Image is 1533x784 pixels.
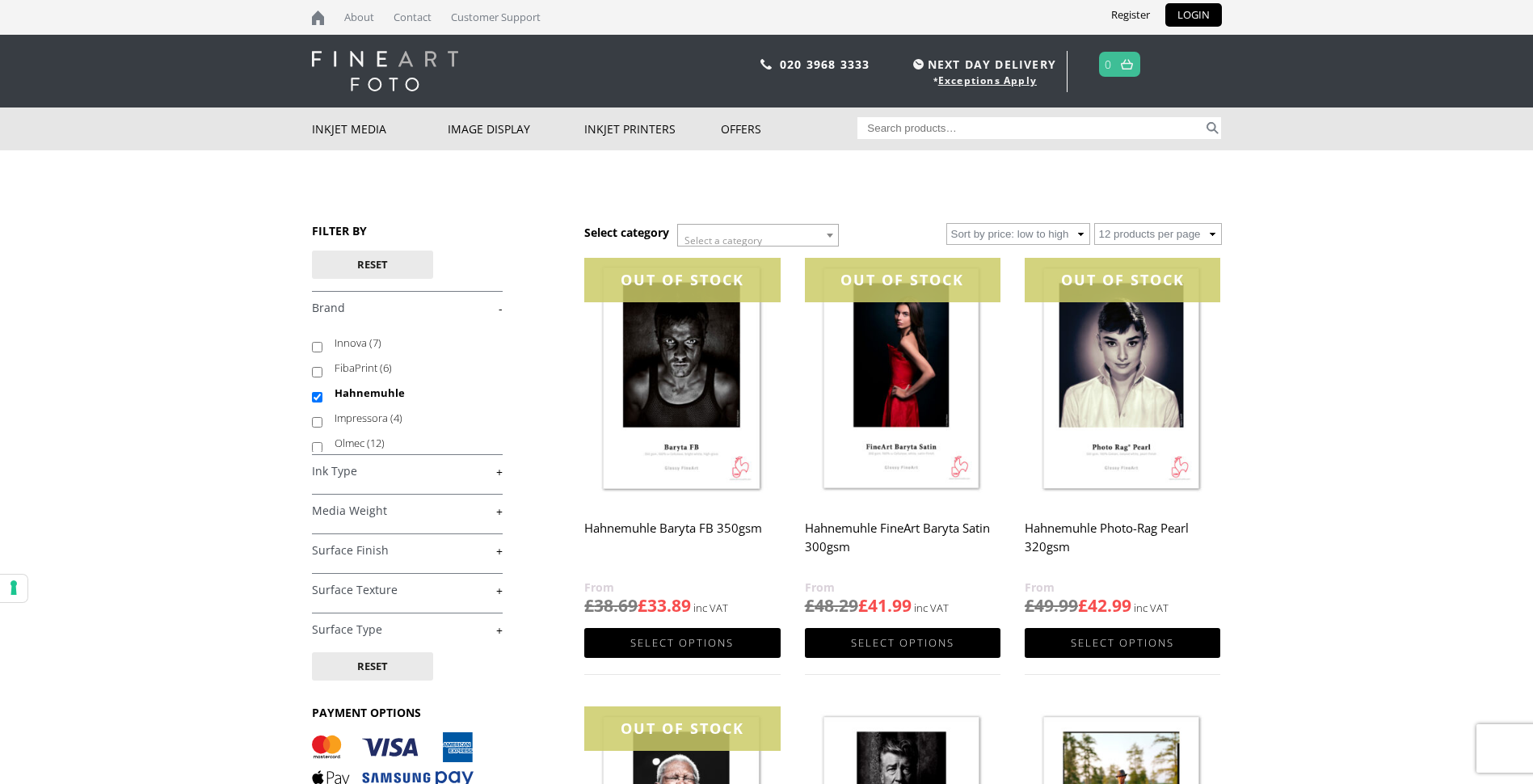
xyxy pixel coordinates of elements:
[909,55,1056,74] span: NEXT DAY DELIVERY
[1025,513,1220,578] h2: Hahnemuhle Photo-Rag Pearl 320gsm
[805,594,815,617] span: £
[380,360,392,375] span: (6)
[1078,594,1131,617] bdi: 42.99
[584,513,780,578] h2: Hahnemuhle Baryta FB 350gsm
[312,705,503,720] h3: PAYMENT OPTIONS
[938,74,1037,87] a: Exceptions Apply
[312,533,503,566] h4: Surface Finish
[1025,258,1220,302] div: OUT OF STOCK
[1121,59,1133,70] img: basket.svg
[638,594,647,617] span: £
[312,107,449,150] a: Inkjet Media
[312,464,503,479] a: +
[584,225,669,240] h3: Select category
[684,234,762,247] span: Select a category
[584,594,638,617] bdi: 38.69
[780,57,870,72] a: 020 3968 3333
[1105,53,1112,76] a: 0
[1099,3,1162,27] a: Register
[312,223,503,238] h3: FILTER BY
[312,573,503,605] h4: Surface Texture
[312,301,503,316] a: -
[638,594,691,617] bdi: 33.89
[1165,3,1222,27] a: LOGIN
[312,251,433,279] button: Reset
[312,291,503,323] h4: Brand
[805,594,858,617] bdi: 48.29
[312,613,503,645] h4: Surface Type
[946,223,1090,245] select: Shop order
[335,331,487,356] label: Innova
[312,454,503,487] h4: Ink Type
[312,543,503,558] a: +
[312,494,503,526] h4: Media Weight
[584,258,780,302] div: OUT OF STOCK
[857,117,1203,139] input: Search products…
[805,258,1000,302] div: OUT OF STOCK
[584,628,780,658] a: Select options for “Hahnemuhle Baryta FB 350gsm”
[1025,258,1220,503] img: Hahnemuhle Photo-Rag Pearl 320gsm
[805,628,1000,658] a: Select options for “Hahnemuhle FineArt Baryta Satin 300gsm”
[312,583,503,598] a: +
[335,406,487,431] label: Impressora
[1025,628,1220,658] a: Select options for “Hahnemuhle Photo-Rag Pearl 320gsm”
[1025,594,1034,617] span: £
[858,594,868,617] span: £
[805,258,1000,618] a: OUT OF STOCK Hahnemuhle FineArt Baryta Satin 300gsm £48.29£41.99
[760,59,772,70] img: phone.svg
[312,622,503,638] a: +
[390,411,402,425] span: (4)
[584,706,780,751] div: OUT OF STOCK
[584,258,780,503] img: Hahnemuhle Baryta FB 350gsm
[721,107,857,150] a: Offers
[335,381,487,406] label: Hahnemuhle
[1025,258,1220,618] a: OUT OF STOCK Hahnemuhle Photo-Rag Pearl 320gsm £49.99£42.99
[584,107,721,150] a: Inkjet Printers
[913,59,924,70] img: time.svg
[858,594,912,617] bdi: 41.99
[584,258,780,618] a: OUT OF STOCK Hahnemuhle Baryta FB 350gsm £38.69£33.89
[1025,594,1078,617] bdi: 49.99
[335,431,487,456] label: Olmec
[367,436,385,450] span: (12)
[805,258,1000,503] img: Hahnemuhle FineArt Baryta Satin 300gsm
[335,356,487,381] label: FibaPrint
[448,107,584,150] a: Image Display
[369,335,381,350] span: (7)
[1078,594,1088,617] span: £
[584,594,594,617] span: £
[1203,117,1222,139] button: Search
[312,504,503,519] a: +
[312,51,458,91] img: logo-white.svg
[312,652,433,681] button: Reset
[805,513,1000,578] h2: Hahnemuhle FineArt Baryta Satin 300gsm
